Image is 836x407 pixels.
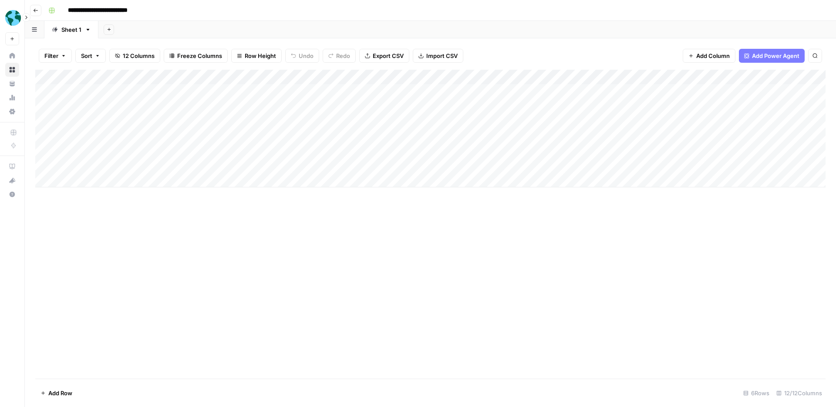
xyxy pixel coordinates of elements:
button: Row Height [231,49,282,63]
button: 12 Columns [109,49,160,63]
button: Export CSV [359,49,409,63]
button: Workspace: Participate Learning [5,7,19,29]
a: Your Data [5,77,19,91]
button: Help + Support [5,187,19,201]
img: Participate Learning Logo [5,10,21,26]
button: Add Column [683,49,735,63]
span: Add Power Agent [752,51,799,60]
div: 12/12 Columns [773,386,826,400]
a: Home [5,49,19,63]
a: Browse [5,63,19,77]
span: Filter [44,51,58,60]
span: Export CSV [373,51,404,60]
button: Filter [39,49,72,63]
div: 6 Rows [740,386,773,400]
span: Freeze Columns [177,51,222,60]
button: Sort [75,49,106,63]
span: Add Column [696,51,730,60]
span: Row Height [245,51,276,60]
a: Sheet 1 [44,21,98,38]
a: Usage [5,91,19,105]
button: What's new? [5,173,19,187]
a: Settings [5,105,19,119]
span: 12 Columns [123,51,155,60]
button: Add Power Agent [739,49,805,63]
div: Sheet 1 [61,25,81,34]
button: Redo [323,49,356,63]
button: Undo [285,49,319,63]
button: Freeze Columns [164,49,228,63]
a: AirOps Academy [5,159,19,173]
span: Redo [336,51,350,60]
button: Import CSV [413,49,463,63]
span: Undo [299,51,313,60]
span: Add Row [48,389,72,397]
div: What's new? [6,174,19,187]
span: Sort [81,51,92,60]
button: Add Row [35,386,78,400]
span: Import CSV [426,51,458,60]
